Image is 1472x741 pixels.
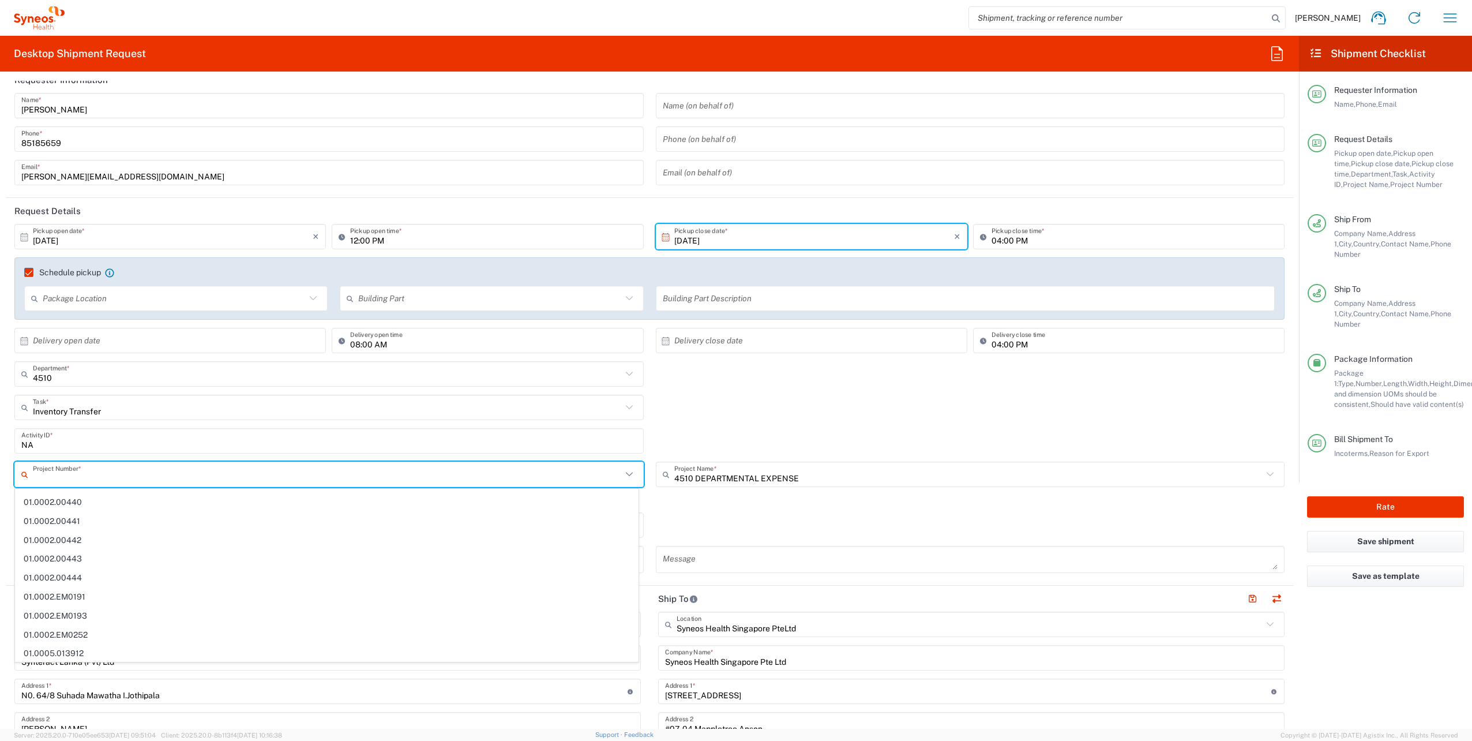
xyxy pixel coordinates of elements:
[1334,85,1417,95] span: Requester Information
[1338,379,1355,388] span: Type,
[16,550,638,568] span: 01.0002.00443
[16,493,638,511] span: 01.0002.00440
[313,227,319,246] i: ×
[1343,180,1390,189] span: Project Name,
[1334,149,1393,158] span: Pickup open date,
[237,732,282,739] span: [DATE] 10:16:38
[1339,239,1353,248] span: City,
[14,47,146,61] h2: Desktop Shipment Request
[1369,449,1429,458] span: Reason for Export
[1334,215,1371,224] span: Ship From
[24,268,101,277] label: Schedule pickup
[1334,449,1369,458] span: Incoterms,
[16,626,638,644] span: 01.0002.EM0252
[1408,379,1429,388] span: Width,
[1334,435,1393,444] span: Bill Shipment To
[1429,379,1454,388] span: Height,
[1353,309,1381,318] span: Country,
[954,227,960,246] i: ×
[969,7,1268,29] input: Shipment, tracking or reference number
[1339,309,1353,318] span: City,
[16,512,638,530] span: 01.0002.00441
[1351,170,1392,178] span: Department,
[1307,566,1464,587] button: Save as template
[1307,496,1464,518] button: Rate
[16,607,638,625] span: 01.0002.EM0193
[14,205,81,217] h2: Request Details
[1351,159,1411,168] span: Pickup close date,
[1334,134,1392,144] span: Request Details
[595,731,624,738] a: Support
[1334,369,1364,388] span: Package 1:
[1334,229,1388,238] span: Company Name,
[1370,400,1464,409] span: Should have valid content(s)
[1383,379,1408,388] span: Length,
[14,732,156,739] span: Server: 2025.20.0-710e05ee653
[1378,100,1397,108] span: Email
[624,731,654,738] a: Feedback
[1355,379,1383,388] span: Number,
[1392,170,1409,178] span: Task,
[1381,309,1430,318] span: Contact Name,
[1381,239,1430,248] span: Contact Name,
[1334,100,1355,108] span: Name,
[1390,180,1443,189] span: Project Number
[161,732,282,739] span: Client: 2025.20.0-8b113f4
[1295,13,1361,23] span: [PERSON_NAME]
[1307,531,1464,552] button: Save shipment
[1309,47,1426,61] h2: Shipment Checklist
[658,593,698,605] h2: Ship To
[109,732,156,739] span: [DATE] 09:51:04
[16,532,638,549] span: 01.0002.00442
[16,588,638,606] span: 01.0002.EM0191
[1281,730,1458,740] span: Copyright © [DATE]-[DATE] Agistix Inc., All Rights Reserved
[1355,100,1378,108] span: Phone,
[1334,299,1388,308] span: Company Name,
[16,569,638,587] span: 01.0002.00444
[1334,354,1413,364] span: Package Information
[1334,285,1361,294] span: Ship To
[16,645,638,663] span: 01.0005.013912
[1353,239,1381,248] span: Country,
